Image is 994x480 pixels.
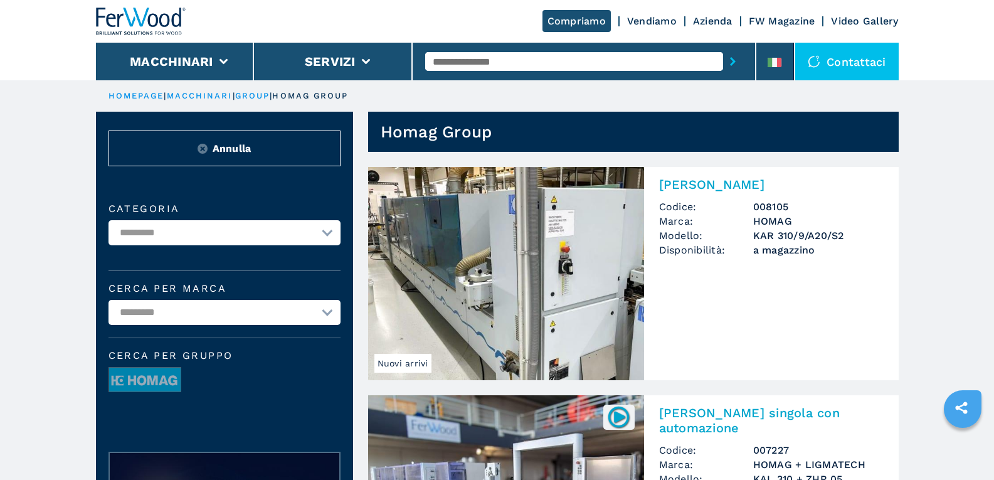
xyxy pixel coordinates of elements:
[109,368,181,393] img: image
[235,91,270,100] a: group
[659,243,753,257] span: Disponibilità:
[795,43,899,80] div: Contattaci
[659,177,884,192] h2: [PERSON_NAME]
[941,424,985,471] iframe: Chat
[374,354,431,373] span: Nuovi arrivi
[749,15,815,27] a: FW Magazine
[164,91,166,100] span: |
[693,15,732,27] a: Azienda
[108,284,341,294] label: Cerca per marca
[542,10,611,32] a: Compriamo
[659,457,753,472] span: Marca:
[213,141,251,156] span: Annulla
[108,91,164,100] a: HOMEPAGE
[130,54,213,69] button: Macchinari
[233,91,235,100] span: |
[167,91,233,100] a: macchinari
[108,351,341,361] span: Cerca per Gruppo
[108,204,341,214] label: Categoria
[606,405,631,429] img: 007227
[946,392,977,424] a: sharethis
[659,200,753,214] span: Codice:
[831,15,898,27] a: Video Gallery
[753,200,884,214] h3: 008105
[96,8,186,35] img: Ferwood
[108,131,341,166] button: ResetAnnulla
[368,167,644,380] img: Bordatrice Singola HOMAG KAR 310/9/A20/S2
[659,214,753,228] span: Marca:
[659,443,753,457] span: Codice:
[368,167,899,380] a: Bordatrice Singola HOMAG KAR 310/9/A20/S2Nuovi arrivi[PERSON_NAME]Codice:008105Marca:HOMAGModello...
[659,405,884,435] h2: [PERSON_NAME] singola con automazione
[753,243,884,257] span: a magazzino
[198,144,208,154] img: Reset
[305,54,356,69] button: Servizi
[270,91,272,100] span: |
[753,214,884,228] h3: HOMAG
[808,55,820,68] img: Contattaci
[659,228,753,243] span: Modello:
[723,47,743,76] button: submit-button
[272,90,348,102] p: HOMAG GROUP
[753,443,884,457] h3: 007227
[753,228,884,243] h3: KAR 310/9/A20/S2
[753,457,884,472] h3: HOMAG + LIGMATECH
[627,15,677,27] a: Vendiamo
[381,122,492,142] h1: Homag Group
